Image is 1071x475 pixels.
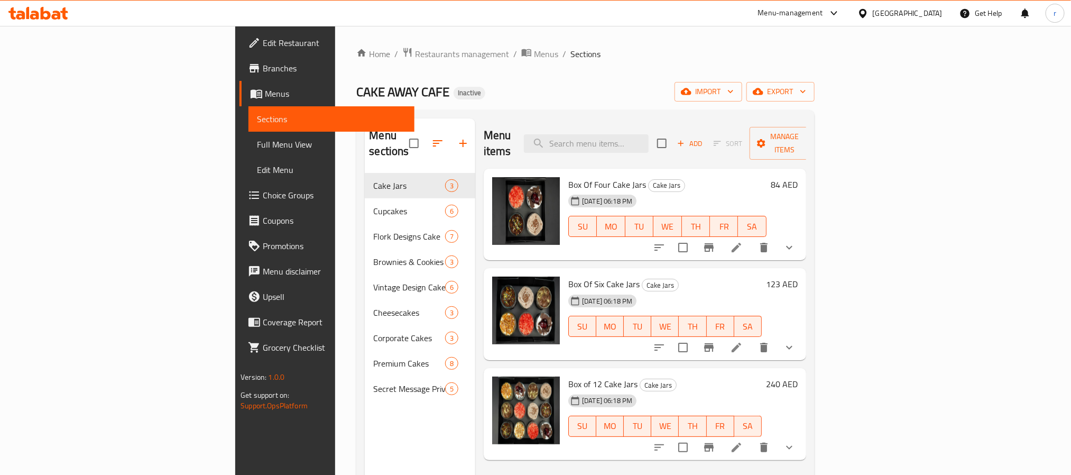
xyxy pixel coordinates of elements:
span: Brownies & Cookies [373,255,445,268]
button: delete [751,335,777,360]
a: Edit Menu [248,157,414,182]
span: Choice Groups [263,189,405,202]
button: export [746,82,815,102]
div: Inactive [454,87,485,99]
span: 3 [446,257,458,267]
span: SA [742,219,762,234]
span: Cheesecakes [373,306,445,319]
span: Coverage Report [263,316,405,328]
a: Branches [239,56,414,81]
span: Promotions [263,240,405,252]
span: Select to update [672,236,694,259]
span: 8 [446,359,458,369]
span: Full Menu View [257,138,405,151]
span: Version: [241,370,266,384]
button: show more [777,335,802,360]
h2: Menu items [484,127,511,159]
button: show more [777,235,802,260]
span: Menus [534,48,558,60]
span: Cake Jars [649,179,685,191]
a: Menus [239,81,414,106]
span: 3 [446,308,458,318]
span: TU [628,418,647,434]
button: SU [568,416,596,437]
button: sort-choices [647,235,672,260]
span: Get support on: [241,388,289,402]
button: SA [734,416,762,437]
div: items [445,382,458,395]
svg: Show Choices [783,341,796,354]
span: MO [601,319,620,334]
div: items [445,255,458,268]
div: Premium Cakes8 [365,351,475,376]
div: Cake Jars [373,179,445,192]
a: Upsell [239,284,414,309]
li: / [562,48,566,60]
a: Choice Groups [239,182,414,208]
img: Box of 12 Cake Jars [492,377,560,444]
button: SU [568,316,596,337]
span: 6 [446,282,458,293]
button: import [675,82,742,102]
div: Premium Cakes [373,357,445,370]
button: Add [673,135,707,152]
svg: Show Choices [783,241,796,254]
span: Edit Restaurant [263,36,405,49]
span: TH [683,319,702,334]
span: 3 [446,181,458,191]
button: FR [707,416,734,437]
span: Manage items [758,130,812,157]
div: items [445,357,458,370]
span: Cake Jars [642,279,678,291]
button: FR [707,316,734,337]
span: Corporate Cakes [373,332,445,344]
span: WE [655,319,675,334]
a: Edit menu item [730,241,743,254]
span: 7 [446,232,458,242]
button: delete [751,435,777,460]
div: Secret Message Privy Cakes5 [365,376,475,401]
button: WE [651,416,679,437]
span: SU [573,219,593,234]
span: Menus [265,87,405,100]
div: Flork Designs Cake [373,230,445,243]
span: Box Of Four Cake Jars [568,177,646,193]
div: Cake Jars3 [365,173,475,198]
h6: 123 AED [766,277,798,291]
a: Menus [521,47,558,61]
div: items [445,332,458,344]
a: Coupons [239,208,414,233]
span: FR [714,219,734,234]
span: SA [738,418,758,434]
div: Vintage Design Cakes [373,281,445,294]
img: Box Of Six Cake Jars [492,277,560,344]
span: [DATE] 06:18 PM [578,396,636,406]
span: MO [601,219,621,234]
span: Upsell [263,290,405,303]
span: export [755,85,806,98]
button: delete [751,235,777,260]
button: WE [653,216,681,237]
button: SA [734,316,762,337]
button: TH [679,316,706,337]
span: Branches [263,62,405,75]
span: Cupcakes [373,205,445,217]
button: MO [596,316,624,337]
div: Cake Jars [642,279,679,291]
span: r [1054,7,1056,19]
button: Branch-specific-item [696,235,722,260]
div: Brownies & Cookies3 [365,249,475,275]
span: SU [573,418,592,434]
span: Edit Menu [257,163,405,176]
span: TH [683,418,702,434]
button: Add section [450,131,476,156]
li: / [513,48,517,60]
button: FR [710,216,738,237]
div: Cake Jars [648,179,685,192]
a: Sections [248,106,414,132]
span: Secret Message Privy Cakes [373,382,445,395]
button: TH [679,416,706,437]
div: Vintage Design Cakes6 [365,275,475,300]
